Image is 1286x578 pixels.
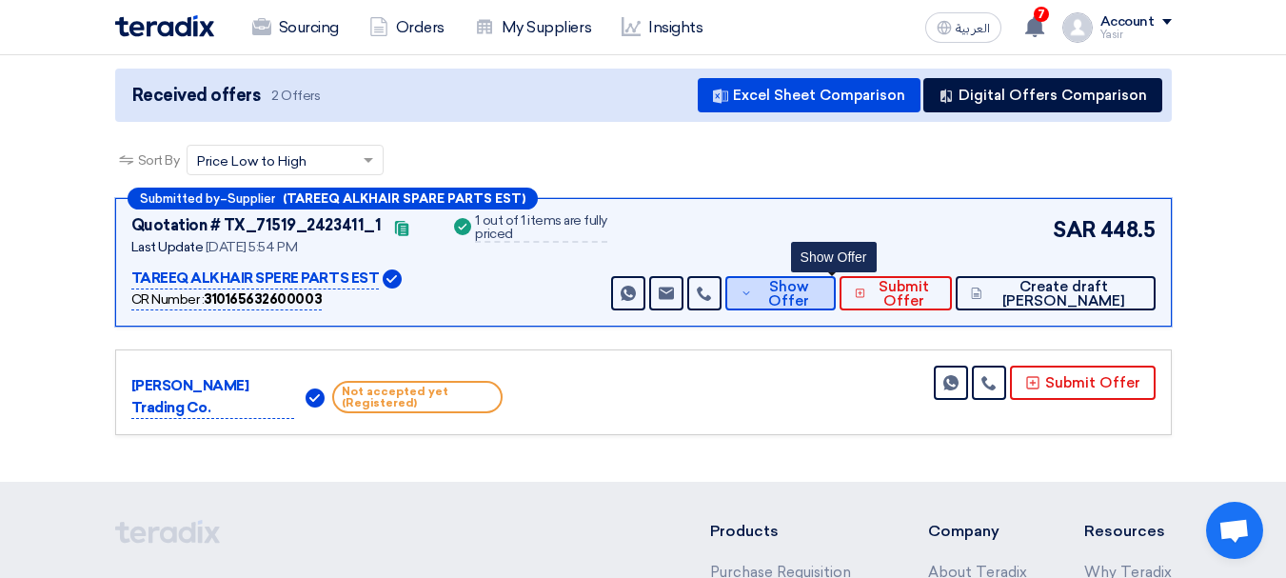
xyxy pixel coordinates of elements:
[710,520,871,543] li: Products
[131,375,295,419] p: [PERSON_NAME] Trading Co.
[1053,214,1097,246] span: SAR
[1010,366,1156,400] button: Submit Offer
[271,87,320,105] span: 2 Offers
[332,381,502,413] span: Not accepted yet (Registered)
[987,280,1140,309] span: Create draft [PERSON_NAME]
[383,269,402,289] img: Verified Account
[206,239,297,255] span: [DATE] 5:54 PM
[228,192,275,205] span: Supplier
[1100,30,1172,40] div: Yasir
[870,280,937,309] span: Submit Offer
[1206,502,1263,559] div: Open chat
[197,151,307,171] span: Price Low to High
[115,15,214,37] img: Teradix logo
[925,12,1001,43] button: العربية
[132,83,261,109] span: Received offers
[1084,520,1172,543] li: Resources
[128,188,538,209] div: –
[283,192,525,205] b: (TAREEQ ALKHAIR SPARE PARTS EST)
[757,280,820,309] span: Show Offer
[204,291,322,308] b: 310165632600003
[956,22,990,35] span: العربية
[1062,12,1093,43] img: profile_test.png
[923,78,1162,112] button: Digital Offers Comparison
[131,239,204,255] span: Last Update
[606,7,718,49] a: Insights
[956,276,1155,310] button: Create draft [PERSON_NAME]
[1034,7,1049,22] span: 7
[131,214,382,237] div: Quotation # TX_71519_2423411_1
[131,268,380,290] p: TAREEQ ALKHAIR SPERE PARTS EST
[475,214,607,243] div: 1 out of 1 items are fully priced
[698,78,920,112] button: Excel Sheet Comparison
[138,150,180,170] span: Sort By
[354,7,460,49] a: Orders
[131,289,323,310] div: CR Number :
[791,242,877,272] div: Show Offer
[928,520,1027,543] li: Company
[460,7,606,49] a: My Suppliers
[306,389,325,408] img: Verified Account
[840,276,953,310] button: Submit Offer
[725,276,835,310] button: Show Offer
[237,7,354,49] a: Sourcing
[140,192,220,205] span: Submitted by
[1100,14,1155,30] div: Account
[1100,214,1156,246] span: 448.5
